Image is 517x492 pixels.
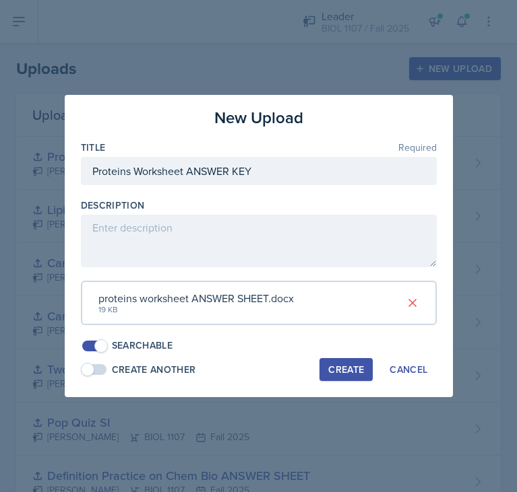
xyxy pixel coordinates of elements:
[81,157,437,185] input: Enter title
[81,199,145,212] label: Description
[81,141,106,154] label: Title
[98,290,294,306] div: proteins worksheet ANSWER SHEET.docx
[381,358,436,381] button: Cancel
[390,364,427,375] div: Cancel
[112,363,196,377] div: Create Another
[112,339,173,353] div: Searchable
[98,304,294,316] div: 19 KB
[320,358,373,381] button: Create
[214,106,303,130] h3: New Upload
[328,364,364,375] div: Create
[398,143,437,152] span: Required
